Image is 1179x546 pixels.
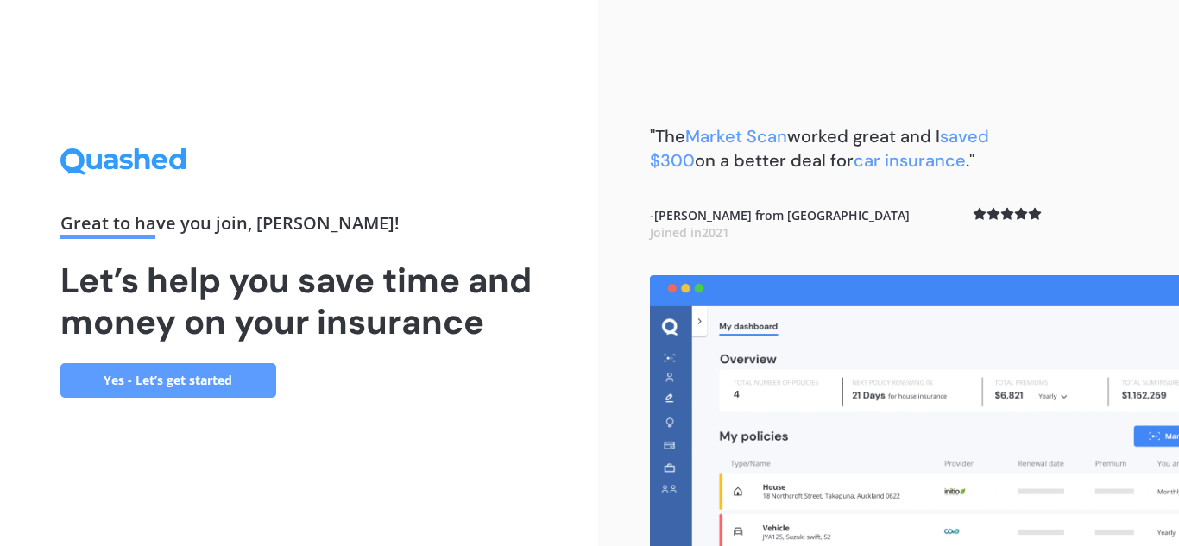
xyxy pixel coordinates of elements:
span: Market Scan [685,125,787,147]
b: - [PERSON_NAME] from [GEOGRAPHIC_DATA] [650,207,910,241]
span: car insurance [854,149,966,172]
h1: Let’s help you save time and money on your insurance [60,260,539,342]
img: dashboard.webp [650,275,1179,546]
span: Joined in 2021 [650,224,729,241]
a: Yes - Let’s get started [60,363,276,398]
div: Great to have you join , [PERSON_NAME] ! [60,215,539,239]
b: "The worked great and I on a better deal for ." [650,125,989,172]
span: saved $300 [650,125,989,172]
